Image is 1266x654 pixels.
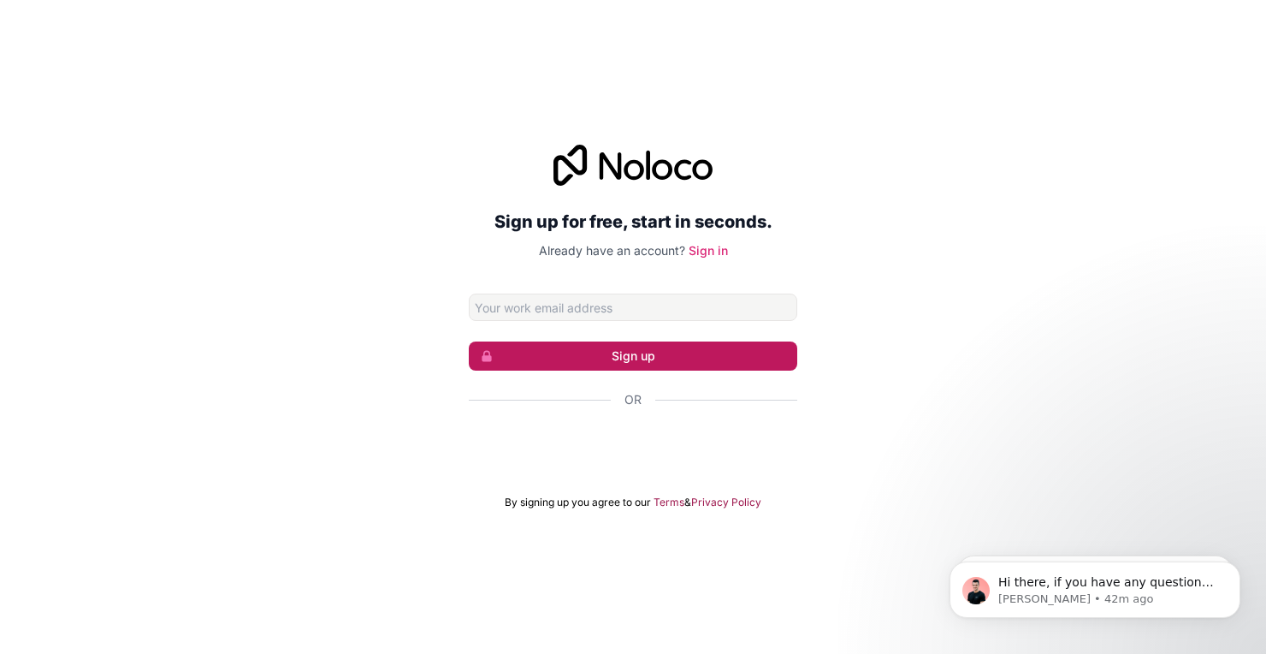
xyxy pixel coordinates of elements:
[689,243,728,258] a: Sign in
[684,496,691,509] span: &
[924,526,1266,645] iframe: Intercom notifications message
[469,294,797,321] input: Email address
[469,206,797,237] h2: Sign up for free, start in seconds.
[654,496,684,509] a: Terms
[624,391,642,408] span: Or
[460,427,806,465] iframe: Sign in with Google Button
[505,496,651,509] span: By signing up you agree to our
[691,496,761,509] a: Privacy Policy
[539,243,685,258] span: Already have an account?
[469,342,797,371] button: Sign up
